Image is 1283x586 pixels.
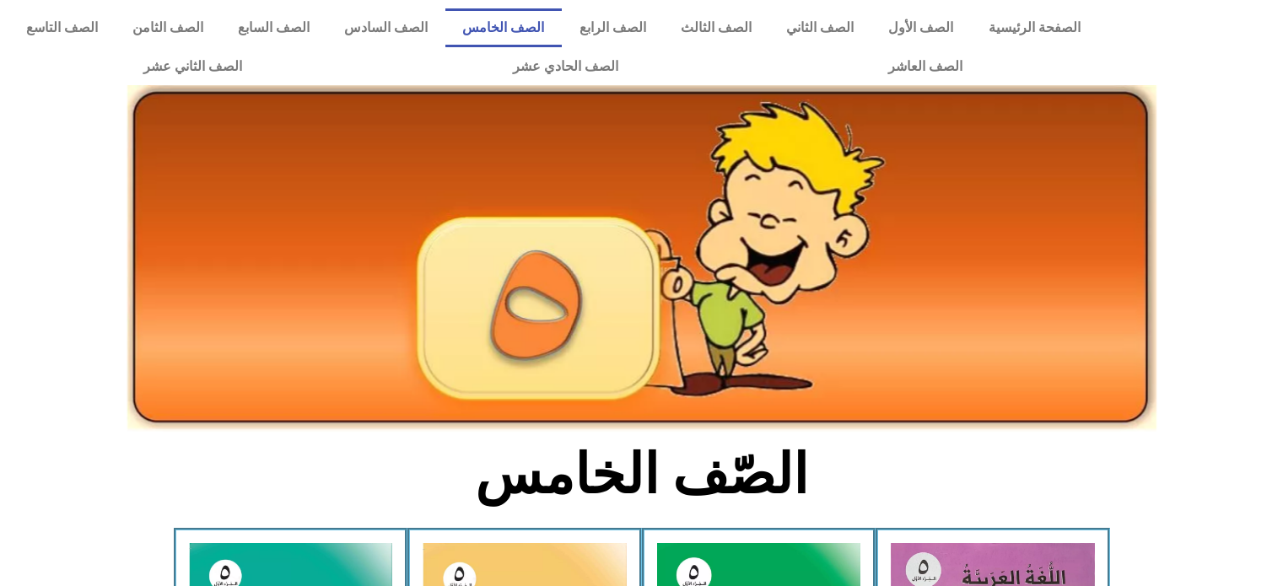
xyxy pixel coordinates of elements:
[327,8,445,47] a: الصف السادس
[8,47,377,86] a: الصف الثاني عشر
[363,442,920,508] h2: الصّف الخامس
[220,8,326,47] a: الصف السابع
[753,47,1097,86] a: الصف العاشر
[377,47,752,86] a: الصف الحادي عشر
[562,8,663,47] a: الصف الرابع
[445,8,562,47] a: الصف الخامس
[115,8,220,47] a: الصف الثامن
[663,8,768,47] a: الصف الثالث
[971,8,1097,47] a: الصفحة الرئيسية
[768,8,871,47] a: الصف الثاني
[8,8,115,47] a: الصف التاسع
[871,8,971,47] a: الصف الأول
